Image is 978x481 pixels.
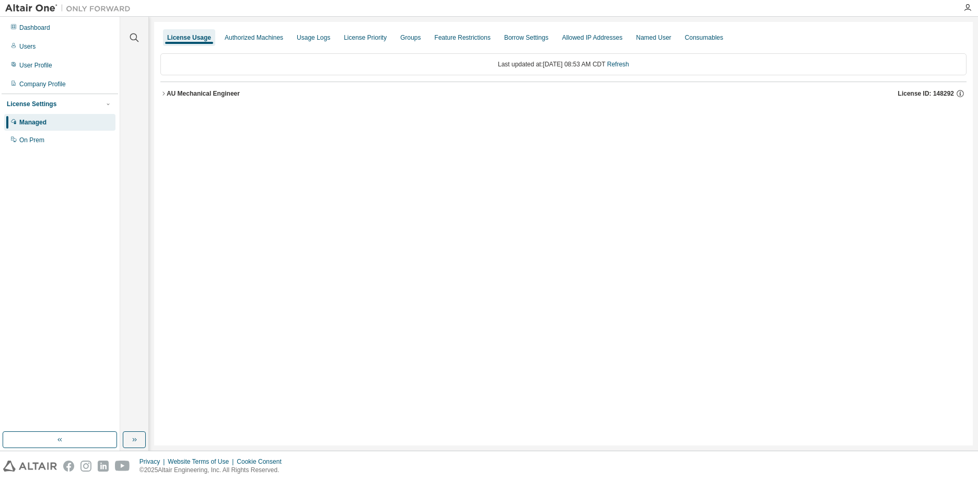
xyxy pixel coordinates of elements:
a: Refresh [607,61,629,68]
div: Website Terms of Use [168,457,237,466]
div: License Settings [7,100,56,108]
img: facebook.svg [63,461,74,472]
img: youtube.svg [115,461,130,472]
img: instagram.svg [80,461,91,472]
div: License Priority [344,33,387,42]
div: Feature Restrictions [435,33,491,42]
div: Consumables [685,33,723,42]
div: Groups [400,33,421,42]
p: © 2025 Altair Engineering, Inc. All Rights Reserved. [139,466,288,475]
div: Usage Logs [297,33,330,42]
div: Last updated at: [DATE] 08:53 AM CDT [160,53,967,75]
div: Dashboard [19,24,50,32]
div: Allowed IP Addresses [562,33,623,42]
div: On Prem [19,136,44,144]
div: Privacy [139,457,168,466]
img: altair_logo.svg [3,461,57,472]
div: Users [19,42,36,51]
img: linkedin.svg [98,461,109,472]
div: Authorized Machines [225,33,283,42]
span: License ID: 148292 [898,89,954,98]
div: Managed [19,118,46,127]
div: User Profile [19,61,52,70]
div: AU Mechanical Engineer [167,89,240,98]
div: License Usage [167,33,211,42]
div: Company Profile [19,80,66,88]
img: Altair One [5,3,136,14]
div: Cookie Consent [237,457,287,466]
div: Named User [636,33,671,42]
div: Borrow Settings [504,33,549,42]
button: AU Mechanical EngineerLicense ID: 148292 [160,82,967,105]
